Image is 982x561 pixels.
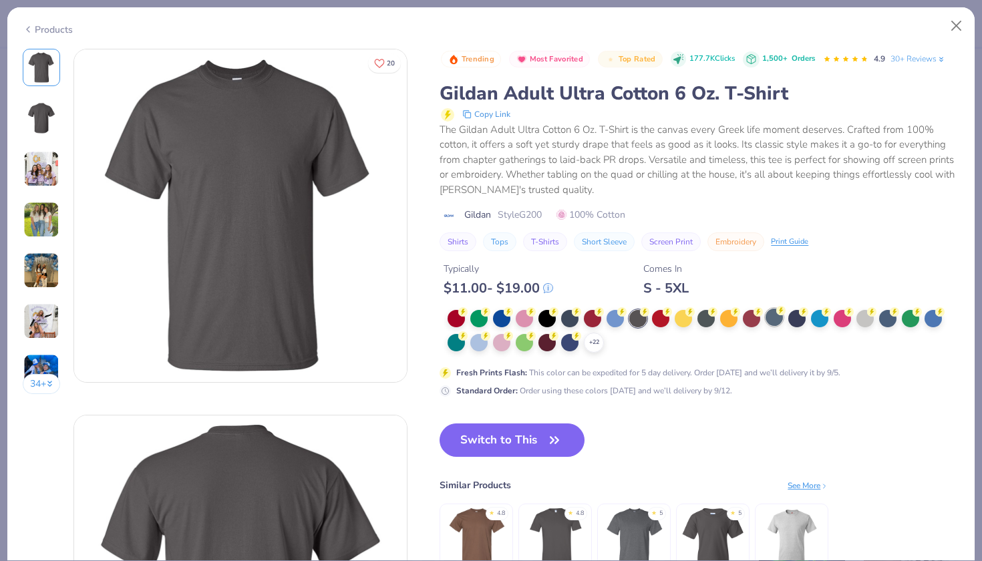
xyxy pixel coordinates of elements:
[440,210,458,221] img: brand logo
[440,478,511,492] div: Similar Products
[598,51,662,68] button: Badge Button
[516,54,527,65] img: Most Favorited sort
[464,208,491,222] span: Gildan
[874,53,885,64] span: 4.9
[74,49,407,382] img: Front
[589,338,599,347] span: + 22
[651,509,657,514] div: ★
[788,480,828,492] div: See More
[568,509,573,514] div: ★
[605,54,616,65] img: Top Rated sort
[944,13,969,39] button: Close
[643,262,689,276] div: Comes In
[456,385,732,397] div: Order using these colors [DATE] and we’ll delivery by 9/12.
[23,151,59,187] img: User generated content
[23,202,59,238] img: User generated content
[619,55,656,63] span: Top Rated
[509,51,590,68] button: Badge Button
[689,53,735,65] span: 177.7K Clicks
[440,232,476,251] button: Shirts
[574,232,635,251] button: Short Sleeve
[730,509,735,514] div: ★
[444,280,553,297] div: $ 11.00 - $ 19.00
[643,280,689,297] div: S - 5XL
[23,23,73,37] div: Products
[23,354,59,390] img: User generated content
[497,509,505,518] div: 4.8
[456,385,518,396] strong: Standard Order :
[368,53,401,73] button: Like
[641,232,701,251] button: Screen Print
[23,252,59,289] img: User generated content
[448,54,459,65] img: Trending sort
[489,509,494,514] div: ★
[25,102,57,134] img: Back
[576,509,584,518] div: 4.8
[771,236,808,248] div: Print Guide
[890,53,946,65] a: 30+ Reviews
[456,367,840,379] div: This color can be expedited for 5 day delivery. Order [DATE] and we’ll delivery it by 9/5.
[823,49,868,70] div: 4.9 Stars
[556,208,625,222] span: 100% Cotton
[498,208,542,222] span: Style G200
[462,55,494,63] span: Trending
[25,51,57,83] img: Front
[762,53,815,65] div: 1,500+
[441,51,501,68] button: Badge Button
[440,423,585,457] button: Switch to This
[523,232,567,251] button: T-Shirts
[23,374,61,394] button: 34+
[23,303,59,339] img: User generated content
[440,81,959,106] div: Gildan Adult Ultra Cotton 6 Oz. T-Shirt
[456,367,527,378] strong: Fresh Prints Flash :
[659,509,663,518] div: 5
[387,60,395,67] span: 20
[458,106,514,122] button: copy to clipboard
[444,262,553,276] div: Typically
[738,509,742,518] div: 5
[530,55,583,63] span: Most Favorited
[707,232,764,251] button: Embroidery
[483,232,516,251] button: Tops
[440,122,959,198] div: The Gildan Adult Ultra Cotton 6 Oz. T-Shirt is the canvas every Greek life moment deserves. Craft...
[792,53,815,63] span: Orders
